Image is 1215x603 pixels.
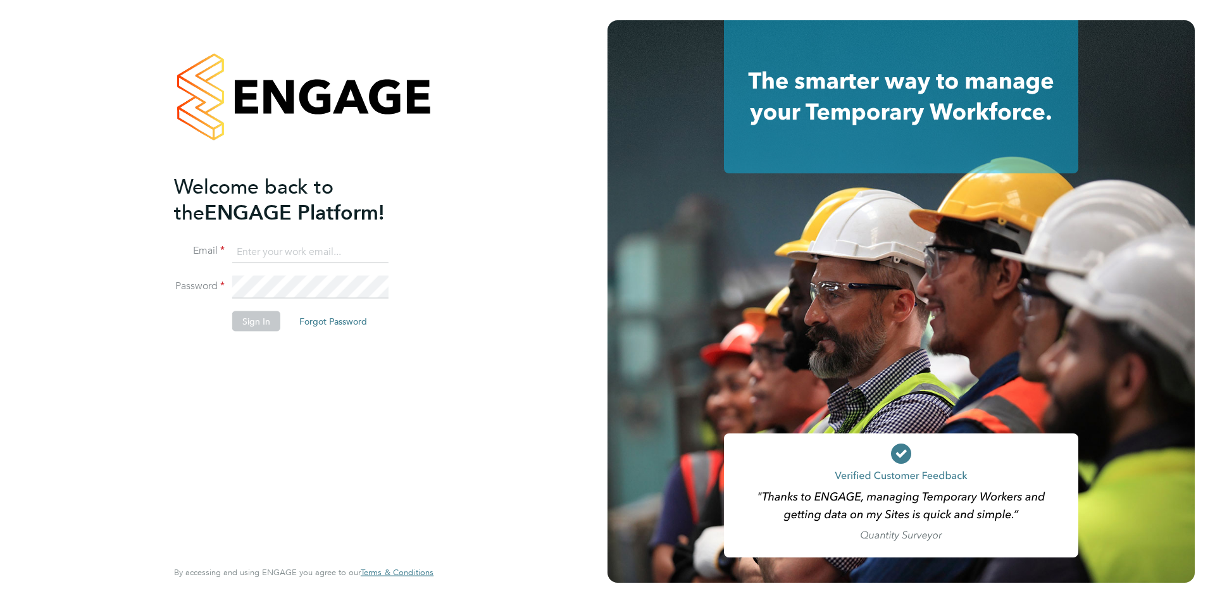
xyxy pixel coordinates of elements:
a: Terms & Conditions [361,568,433,578]
input: Enter your work email... [232,240,389,263]
span: Terms & Conditions [361,567,433,578]
button: Forgot Password [289,311,377,332]
span: Welcome back to the [174,174,333,225]
span: By accessing and using ENGAGE you agree to our [174,567,433,578]
h2: ENGAGE Platform! [174,173,421,225]
label: Email [174,244,225,258]
label: Password [174,280,225,293]
button: Sign In [232,311,280,332]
